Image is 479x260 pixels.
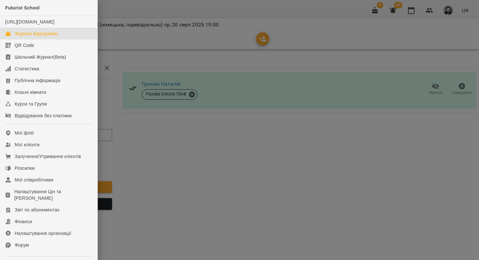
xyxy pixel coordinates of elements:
div: Форум [15,242,29,248]
div: QR Code [15,42,34,49]
div: Журнал відвідувань [15,30,58,37]
div: Фінанси [15,218,32,225]
div: Розсилки [15,165,35,171]
span: Futurist School [5,5,40,10]
div: Налаштування Цін та [PERSON_NAME] [14,188,92,201]
div: Налаштування організації [15,230,71,237]
div: Залучення/Утримання клієнтів [15,153,81,160]
div: Мої філії [15,130,34,136]
div: Відвідування без платіжки [15,112,72,119]
a: [URL][DOMAIN_NAME] [5,19,54,24]
div: Шкільний Журнал(Beta) [15,54,66,60]
div: Курси та Групи [15,101,47,107]
div: Мої співробітники [15,177,53,183]
div: Звіт по абонементах [15,207,60,213]
div: Статистика [15,65,39,72]
div: Публічна інформація [15,77,60,84]
div: Класні кімнати [15,89,46,95]
div: Мої клієнти [15,141,39,148]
